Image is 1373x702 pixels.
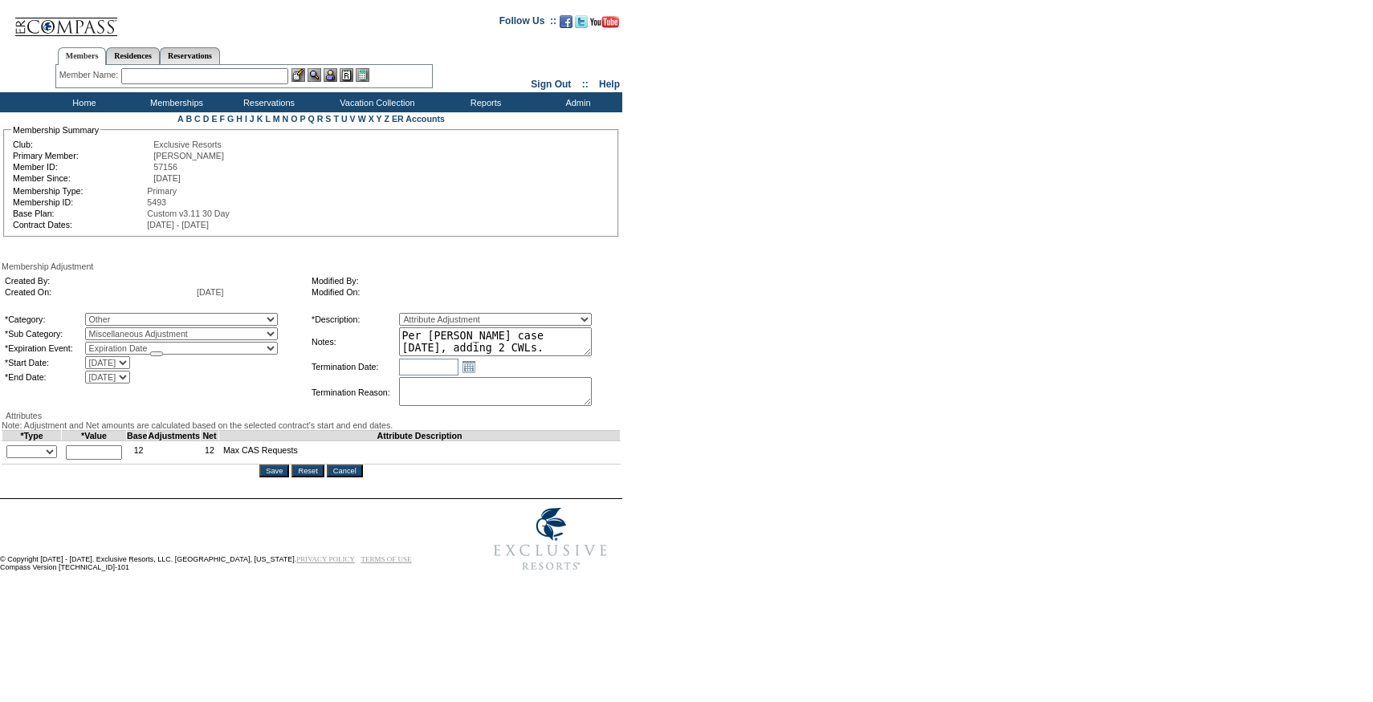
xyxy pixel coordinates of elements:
[36,92,128,112] td: Home
[582,79,589,90] span: ::
[219,114,225,124] a: F
[221,92,313,112] td: Reservations
[499,14,556,33] td: Follow Us ::
[245,114,247,124] a: I
[250,114,255,124] a: J
[62,431,127,441] td: *Value
[300,114,306,124] a: P
[356,68,369,82] img: b_calculator.gif
[259,465,289,477] input: Save
[153,162,177,172] span: 57156
[291,465,324,477] input: Reset
[13,220,145,229] td: Contract Dates:
[317,114,324,124] a: R
[361,555,412,563] a: TERMS OF USE
[5,287,195,297] td: Created On:
[560,20,572,30] a: Become our fan on Facebook
[5,276,195,286] td: Created By:
[106,47,160,64] a: Residences
[324,68,337,82] img: Impersonate
[313,92,438,112] td: Vacation Collection
[273,114,280,124] a: M
[590,16,619,28] img: Subscribe to our YouTube Channel
[325,114,331,124] a: S
[148,431,201,441] td: Adjustments
[358,114,366,124] a: W
[341,114,348,124] a: U
[265,114,270,124] a: L
[5,342,84,355] td: *Expiration Event:
[13,162,152,172] td: Member ID:
[5,327,84,340] td: *Sub Category:
[147,197,166,207] span: 5493
[153,151,224,160] span: [PERSON_NAME]
[333,114,339,124] a: T
[312,327,397,356] td: Notes:
[5,313,84,326] td: *Category:
[13,197,145,207] td: Membership ID:
[531,79,571,90] a: Sign Out
[308,114,314,124] a: Q
[377,114,382,124] a: Y
[340,68,353,82] img: Reservations
[13,186,145,196] td: Membership Type:
[312,287,612,297] td: Modified On:
[147,209,229,218] span: Custom v3.11 30 Day
[2,420,621,430] div: Note: Adjustment and Net amounts are calculated based on the selected contract's start and end da...
[194,114,201,124] a: C
[147,186,177,196] span: Primary
[160,47,220,64] a: Reservations
[127,431,148,441] td: Base
[392,114,445,124] a: ER Accounts
[197,287,224,297] span: [DATE]
[312,276,612,286] td: Modified By:
[296,555,355,563] a: PRIVACY POLICY
[575,20,588,30] a: Follow us on Twitter
[560,15,572,28] img: Become our fan on Facebook
[291,68,305,82] img: b_edit.gif
[14,4,118,37] img: Compass Home
[283,114,289,124] a: N
[218,441,620,465] td: Max CAS Requests
[201,441,219,465] td: 12
[327,465,363,477] input: Cancel
[575,15,588,28] img: Follow us on Twitter
[2,262,621,271] div: Membership Adjustment
[13,173,152,183] td: Member Since:
[203,114,210,124] a: D
[460,358,478,375] a: Open the calendar popup.
[5,371,84,383] td: *End Date:
[59,68,121,82] div: Member Name:
[384,114,389,124] a: Z
[257,114,263,124] a: K
[291,114,297,124] a: O
[127,441,148,465] td: 12
[218,431,620,441] td: Attribute Description
[58,47,107,65] a: Members
[438,92,530,112] td: Reports
[2,431,62,441] td: *Type
[13,209,145,218] td: Base Plan:
[13,151,152,160] td: Primary Member:
[185,114,192,124] a: B
[147,220,209,229] span: [DATE] - [DATE]
[236,114,242,124] a: H
[599,79,620,90] a: Help
[13,140,152,149] td: Club:
[312,358,397,375] td: Termination Date:
[479,499,622,579] img: Exclusive Resorts
[177,114,183,124] a: A
[312,313,397,326] td: *Description:
[369,114,374,124] a: X
[350,114,356,124] a: V
[227,114,234,124] a: G
[128,92,221,112] td: Memberships
[201,431,219,441] td: Net
[153,173,181,183] span: [DATE]
[153,140,222,149] span: Exclusive Resorts
[308,68,321,82] img: View
[590,20,619,30] a: Subscribe to our YouTube Channel
[211,114,217,124] a: E
[312,377,397,408] td: Termination Reason:
[2,411,621,420] div: Attributes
